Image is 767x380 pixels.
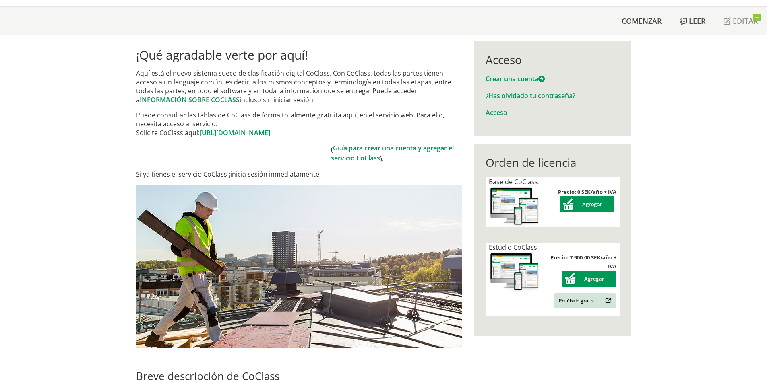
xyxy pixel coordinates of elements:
a: Agregar [560,201,614,208]
font: incluso sin iniciar sesión. [240,95,315,104]
img: coclass-license.jpg [489,252,540,292]
a: ¿Has olvidado tu contraseña? [486,91,575,100]
a: Comenzar [613,7,671,35]
font: Leer [689,16,706,26]
button: Agregar [562,271,616,287]
a: Guía para crear una cuenta y agregar el servicio CoClass [331,144,454,162]
font: Precio: 7.900,00 SEK/año + IVA [550,254,616,270]
a: Pruébalo gratis [554,293,616,308]
img: coclass-license.jpg [489,186,540,227]
font: Agregar [584,275,604,282]
a: [URL][DOMAIN_NAME] [200,128,270,137]
font: ( [331,145,333,154]
a: Acceso [486,108,507,117]
a: Crear una cuenta [486,74,545,83]
font: Comenzar [622,16,662,26]
font: Base de CoClass [489,177,538,186]
font: Si ya tienes el servicio CoClass ¡inicia sesión inmediatamente! [136,170,321,179]
a: Agregar [562,275,616,282]
font: ). [380,154,384,163]
font: Crear una cuenta [486,74,538,83]
font: Solicite CoClass aquí: [136,128,200,137]
font: Orden de licencia [486,155,577,170]
font: Puede consultar las tablas de CoClass de forma totalmente gratuita aquí, en el servicio web. Para... [136,111,444,128]
font: Pruébalo gratis [559,297,594,304]
font: Aquí está el nuevo sistema sueco de clasificación digital CoClass. Con CoClass, todas las partes ... [136,69,451,104]
a: Leer [671,7,715,35]
font: Agregar [582,201,602,208]
font: ¡Qué agradable verte por aquí! [136,47,308,63]
img: Outbound.png [604,298,612,304]
img: login.jpg [136,185,462,348]
font: Acceso [486,52,522,67]
font: Precio: 0 SEK/año + IVA [558,188,616,195]
button: Agregar [560,196,614,212]
a: INFORMACIÓN SOBRE COCLASS [140,95,240,104]
font: Estudio CoClass [489,243,537,252]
